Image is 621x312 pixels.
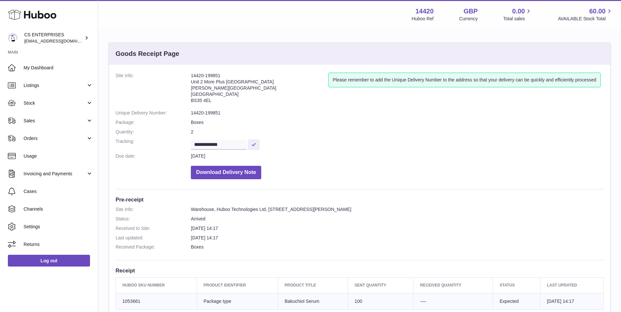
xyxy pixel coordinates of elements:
h3: Receipt [116,267,604,274]
dd: Arrived [191,216,604,222]
dd: Warehouse, Huboo Technologies Ltd, [STREET_ADDRESS][PERSON_NAME] [191,206,604,213]
span: Stock [24,100,86,106]
th: Received Quantity [413,278,493,293]
dd: [DATE] 14:17 [191,235,604,241]
dt: Site Info: [116,206,191,213]
span: Returns [24,241,93,248]
span: Channels [24,206,93,212]
strong: 14420 [415,7,434,16]
span: Orders [24,135,86,142]
strong: GBP [464,7,478,16]
span: Listings [24,82,86,89]
a: 60.00 AVAILABLE Stock Total [558,7,613,22]
div: Huboo Ref [412,16,434,22]
dt: Due date: [116,153,191,159]
th: Product title [278,278,348,293]
td: 1053661 [116,293,197,309]
span: Usage [24,153,93,159]
span: AVAILABLE Stock Total [558,16,613,22]
dd: 2 [191,129,604,135]
span: [EMAIL_ADDRESS][DOMAIN_NAME] [24,38,96,43]
td: Package type [197,293,278,309]
address: 14420-199851 Unit 2 More Plus [GEOGRAPHIC_DATA] [PERSON_NAME][GEOGRAPHIC_DATA] [GEOGRAPHIC_DATA] ... [191,73,328,107]
span: My Dashboard [24,65,93,71]
span: Cases [24,188,93,195]
dt: Received to Site: [116,225,191,232]
img: internalAdmin-14420@internal.huboo.com [8,33,18,43]
dd: Boxes [191,119,604,126]
dd: 14420-199851 [191,110,604,116]
th: Last updated [540,278,603,293]
span: Sales [24,118,86,124]
dt: Package: [116,119,191,126]
h3: Pre-receipt [116,196,604,203]
button: Download Delivery Note [191,166,261,179]
div: CS ENTERPRISES [24,32,83,44]
h3: Goods Receipt Page [116,49,179,58]
th: Product Identifier [197,278,278,293]
div: Currency [459,16,478,22]
dt: Quantity: [116,129,191,135]
th: Sent Quantity [348,278,413,293]
th: Status [493,278,540,293]
a: Log out [8,255,90,267]
div: Please remember to add the Unique Delivery Number to the address so that your delivery can be qui... [328,73,600,87]
dt: Status: [116,216,191,222]
td: Expected [493,293,540,309]
dd: [DATE] [191,153,604,159]
dd: Boxes [191,244,604,250]
span: Invoicing and Payments [24,171,86,177]
dt: Tracking: [116,138,191,150]
a: 0.00 Total sales [503,7,532,22]
td: [DATE] 14:17 [540,293,603,309]
span: 60.00 [589,7,606,16]
td: Bakuchiol Serum [278,293,348,309]
span: 0.00 [512,7,525,16]
td: 100 [348,293,413,309]
th: Huboo SKU Number [116,278,197,293]
dt: Last updated: [116,235,191,241]
span: Total sales [503,16,532,22]
span: Settings [24,224,93,230]
dd: [DATE] 14:17 [191,225,604,232]
dt: Unique Delivery Number: [116,110,191,116]
td: -— [413,293,493,309]
dt: Site Info: [116,73,191,107]
dt: Received Package: [116,244,191,250]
